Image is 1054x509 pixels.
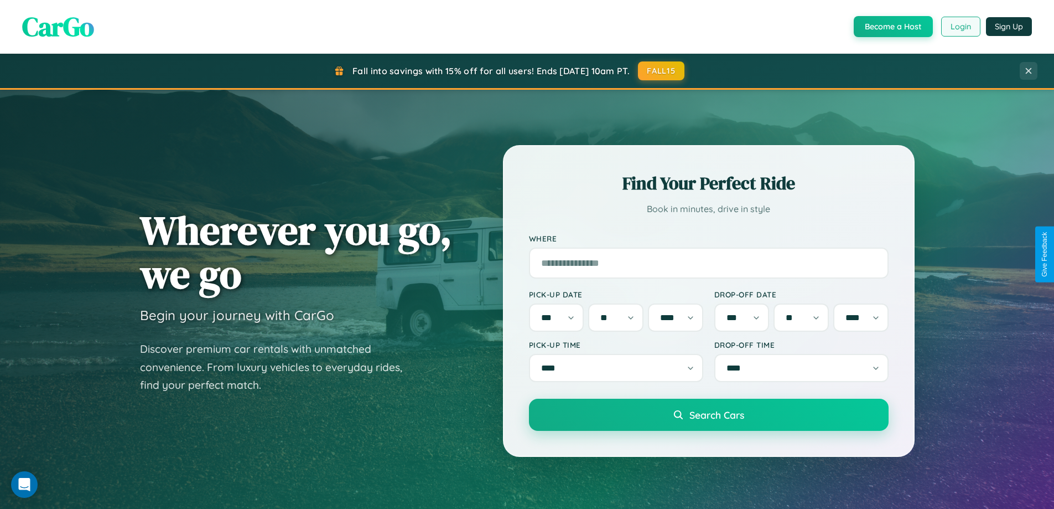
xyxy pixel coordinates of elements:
h1: Wherever you go, we go [140,208,452,296]
button: Sign Up [986,17,1032,36]
label: Drop-off Date [714,290,889,299]
button: Login [941,17,980,37]
div: Give Feedback [1041,232,1048,277]
h2: Find Your Perfect Ride [529,171,889,196]
label: Where [529,234,889,243]
div: Open Intercom Messenger [11,471,38,498]
label: Pick-up Date [529,290,703,299]
p: Book in minutes, drive in style [529,201,889,217]
span: CarGo [22,8,94,45]
span: Fall into savings with 15% off for all users! Ends [DATE] 10am PT. [352,65,630,76]
button: Search Cars [529,399,889,431]
label: Pick-up Time [529,340,703,349]
span: Search Cars [689,409,744,421]
p: Discover premium car rentals with unmatched convenience. From luxury vehicles to everyday rides, ... [140,340,417,394]
button: Become a Host [854,16,933,37]
h3: Begin your journey with CarGo [140,307,334,323]
button: FALL15 [638,61,684,80]
label: Drop-off Time [714,340,889,349]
